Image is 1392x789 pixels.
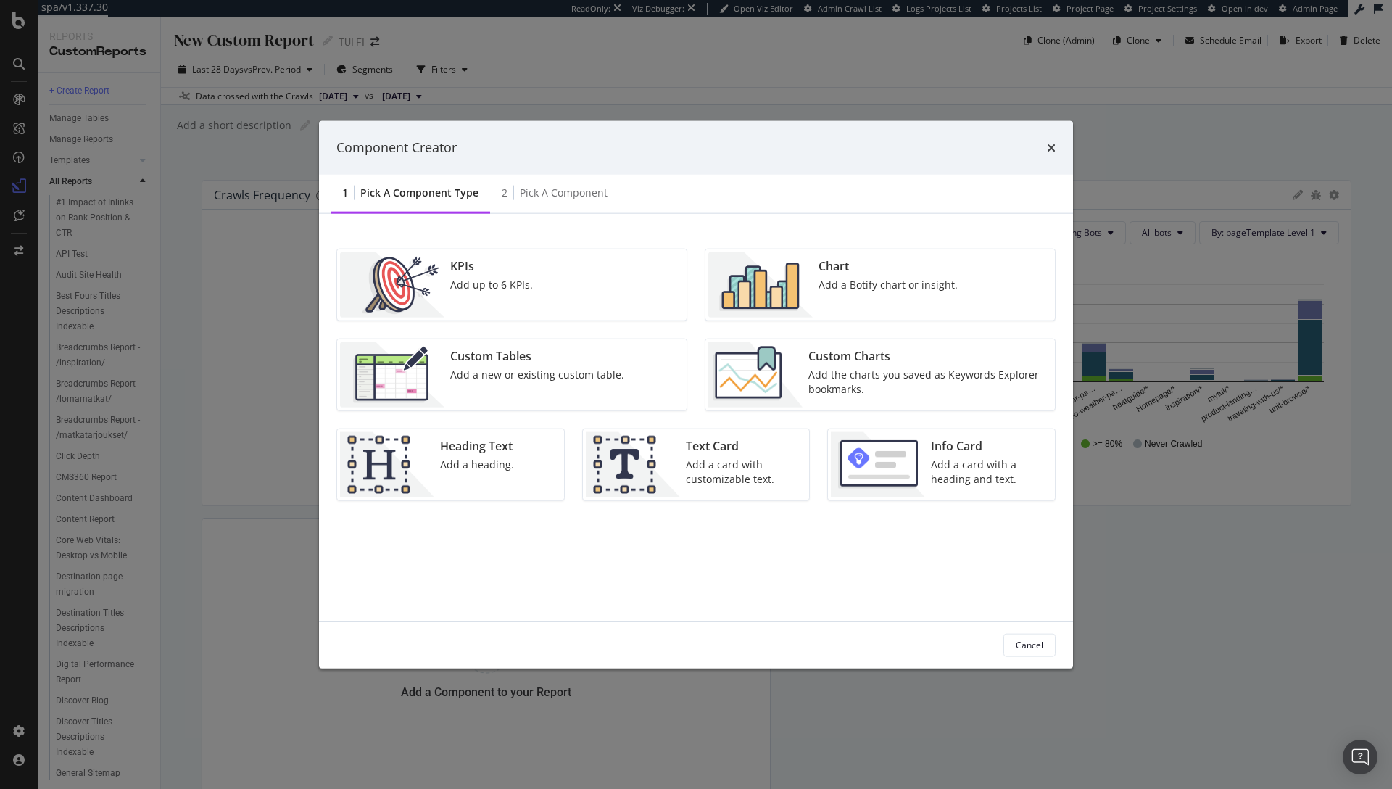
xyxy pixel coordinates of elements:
div: Add up to 6 KPIs. [450,277,533,292]
div: Pick a Component type [360,185,478,199]
div: KPIs [450,257,533,274]
img: CzM_nd8v.png [340,342,444,407]
div: Add a card with customizable text. [686,457,801,486]
div: Add the charts you saved as Keywords Explorer bookmarks. [808,367,1046,396]
img: CtJ9-kHf.png [340,431,434,497]
div: Chart [819,257,958,274]
img: Chdk0Fza.png [708,342,803,407]
div: 2 [502,185,507,199]
img: __UUOcd1.png [340,252,444,317]
div: Cancel [1016,639,1043,651]
div: Component Creator [336,139,457,157]
div: Pick a Component [520,185,608,199]
div: Add a heading. [440,457,514,471]
button: Cancel [1003,633,1056,656]
div: Text Card [686,437,801,454]
div: Info Card [931,437,1046,454]
div: 1 [342,185,348,199]
div: modal [319,121,1073,669]
img: CIPqJSrR.png [586,431,680,497]
div: Custom Tables [450,347,624,364]
img: BHjNRGjj.png [708,252,813,317]
div: Custom Charts [808,347,1046,364]
div: Heading Text [440,437,514,454]
div: Open Intercom Messenger [1343,740,1377,774]
div: Add a card with a heading and text. [931,457,1046,486]
div: Add a new or existing custom table. [450,367,624,381]
div: Add a Botify chart or insight. [819,277,958,292]
div: times [1047,139,1056,157]
img: 9fcGIRyhgxRLRpur6FCk681sBQ4rDmX99LnU5EkywwAAAAAElFTkSuQmCC [831,431,925,497]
